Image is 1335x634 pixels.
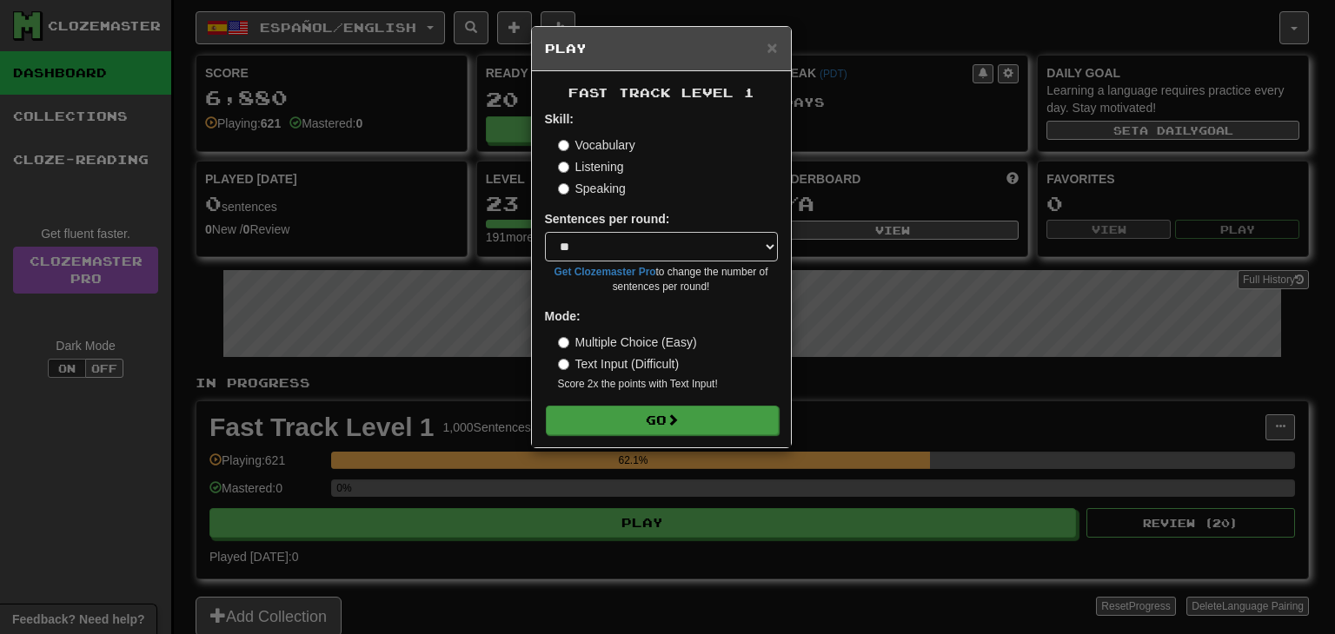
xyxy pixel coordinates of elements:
label: Sentences per round: [545,210,670,228]
input: Speaking [558,183,569,195]
label: Vocabulary [558,136,635,154]
a: Get Clozemaster Pro [555,266,656,278]
small: Score 2x the points with Text Input ! [558,377,778,392]
span: × [767,37,777,57]
input: Text Input (Difficult) [558,359,569,370]
label: Multiple Choice (Easy) [558,334,697,351]
label: Text Input (Difficult) [558,355,680,373]
small: to change the number of sentences per round! [545,265,778,294]
h5: Play [545,40,778,57]
label: Speaking [558,180,626,197]
input: Vocabulary [558,140,569,151]
input: Multiple Choice (Easy) [558,337,569,348]
button: Go [546,406,779,435]
input: Listening [558,162,569,173]
button: Close [767,38,777,56]
strong: Skill: [545,112,574,126]
strong: Mode: [545,309,581,323]
label: Listening [558,158,624,175]
span: Fast Track Level 1 [568,85,754,100]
